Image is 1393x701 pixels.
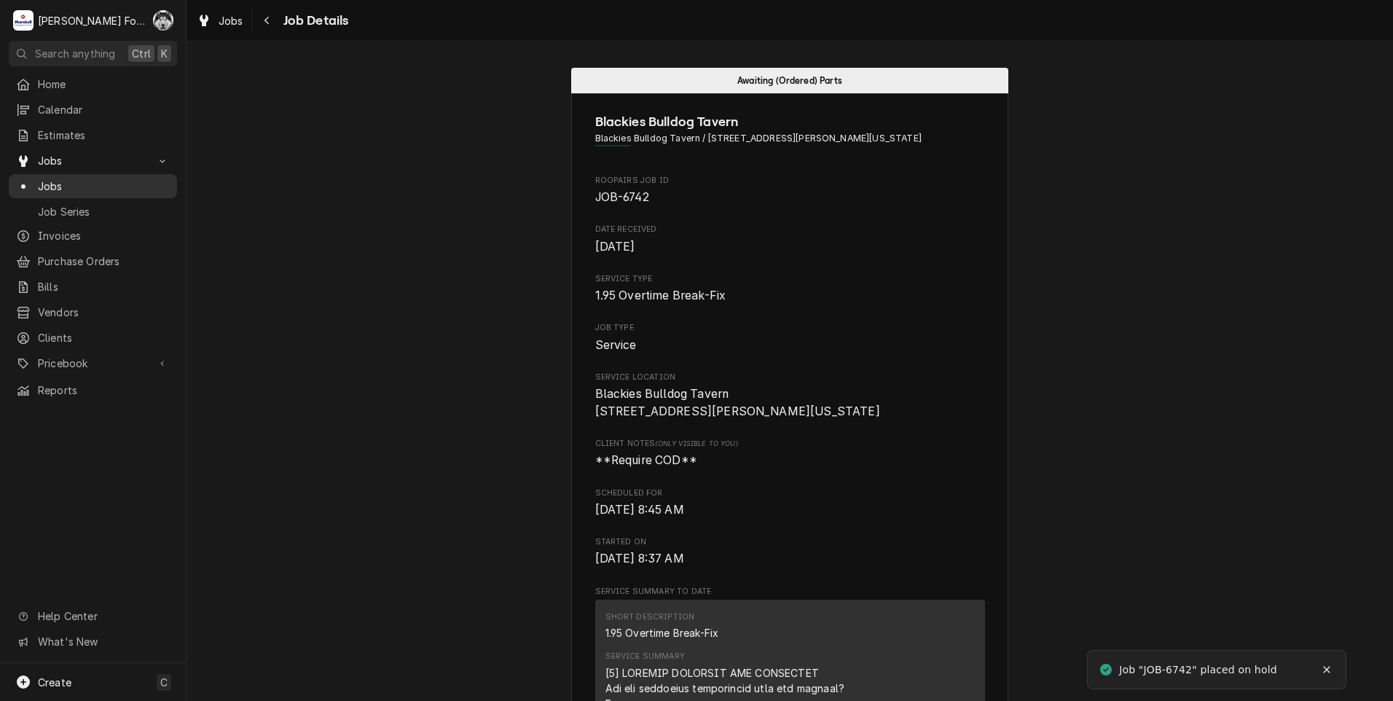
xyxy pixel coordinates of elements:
a: Invoices [9,224,177,248]
span: [object Object] [595,452,985,469]
span: Service Summary To Date [595,586,985,598]
a: Vendors [9,300,177,324]
button: Search anythingCtrlK [9,41,177,66]
span: Roopairs Job ID [595,175,985,187]
a: Home [9,72,177,96]
span: Jobs [38,153,148,168]
span: Scheduled For [595,501,985,519]
a: Job Series [9,200,177,224]
a: Bills [9,275,177,299]
span: K [161,46,168,61]
span: Job Series [38,204,170,219]
div: Marshall Food Equipment Service's Avatar [13,10,34,31]
div: Status [571,68,1008,93]
div: Short Description [605,611,695,623]
span: Service Type [595,287,985,305]
div: Service Location [595,372,985,420]
span: Address [595,132,985,145]
div: 1.95 Overtime Break-Fix [605,625,719,641]
span: Roopairs Job ID [595,189,985,206]
span: [DATE] [595,240,635,254]
div: Chris Murphy (103)'s Avatar [153,10,173,31]
div: Scheduled For [595,487,985,519]
span: What's New [38,634,168,649]
span: Started On [595,536,985,548]
span: Purchase Orders [38,254,170,269]
span: Job Details [279,11,349,31]
div: Service Summary [605,651,685,662]
span: (Only Visible to You) [655,439,737,447]
span: Service Type [595,273,985,285]
span: C [160,675,168,690]
span: Estimates [38,128,170,143]
span: Service Location [595,372,985,383]
span: [DATE] 8:37 AM [595,552,684,565]
span: Name [595,112,985,132]
span: Bills [38,279,170,294]
div: Started On [595,536,985,568]
span: Date Received [595,238,985,256]
span: Job Type [595,337,985,354]
a: Calendar [9,98,177,122]
a: Jobs [191,9,249,33]
a: Go to Jobs [9,149,177,173]
span: Service [595,338,637,352]
span: Ctrl [132,46,151,61]
a: Go to What's New [9,630,177,654]
div: Client Information [595,112,985,157]
span: Job Type [595,322,985,334]
a: Jobs [9,174,177,198]
div: [PERSON_NAME] Food Equipment Service [38,13,145,28]
div: C( [153,10,173,31]
span: Calendar [38,102,170,117]
span: Search anything [35,46,115,61]
span: Create [38,676,71,689]
span: Awaiting (Ordered) Parts [737,76,842,85]
a: Clients [9,326,177,350]
span: [DATE] 8:45 AM [595,503,684,517]
span: Service Location [595,385,985,420]
span: Jobs [38,179,170,194]
span: JOB-6742 [595,190,649,204]
div: Roopairs Job ID [595,175,985,206]
span: Help Center [38,608,168,624]
span: Started On [595,550,985,568]
span: Client Notes [595,438,985,450]
span: Invoices [38,228,170,243]
span: Jobs [219,13,243,28]
a: Go to Pricebook [9,351,177,375]
a: Purchase Orders [9,249,177,273]
span: Scheduled For [595,487,985,499]
div: [object Object] [595,438,985,469]
span: Blackies Bulldog Tavern [STREET_ADDRESS][PERSON_NAME][US_STATE] [595,387,880,418]
span: 1.95 Overtime Break-Fix [595,289,726,302]
div: M [13,10,34,31]
a: Estimates [9,123,177,147]
div: Job "JOB-6742" placed on hold [1119,662,1279,678]
span: Vendors [38,305,170,320]
a: Reports [9,378,177,402]
span: Home [38,77,170,92]
div: Date Received [595,224,985,255]
span: Clients [38,330,170,345]
button: Navigate back [256,9,279,32]
div: Service Type [595,273,985,305]
a: Go to Help Center [9,604,177,628]
span: Reports [38,383,170,398]
div: Job Type [595,322,985,353]
span: Pricebook [38,356,148,371]
span: Date Received [595,224,985,235]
